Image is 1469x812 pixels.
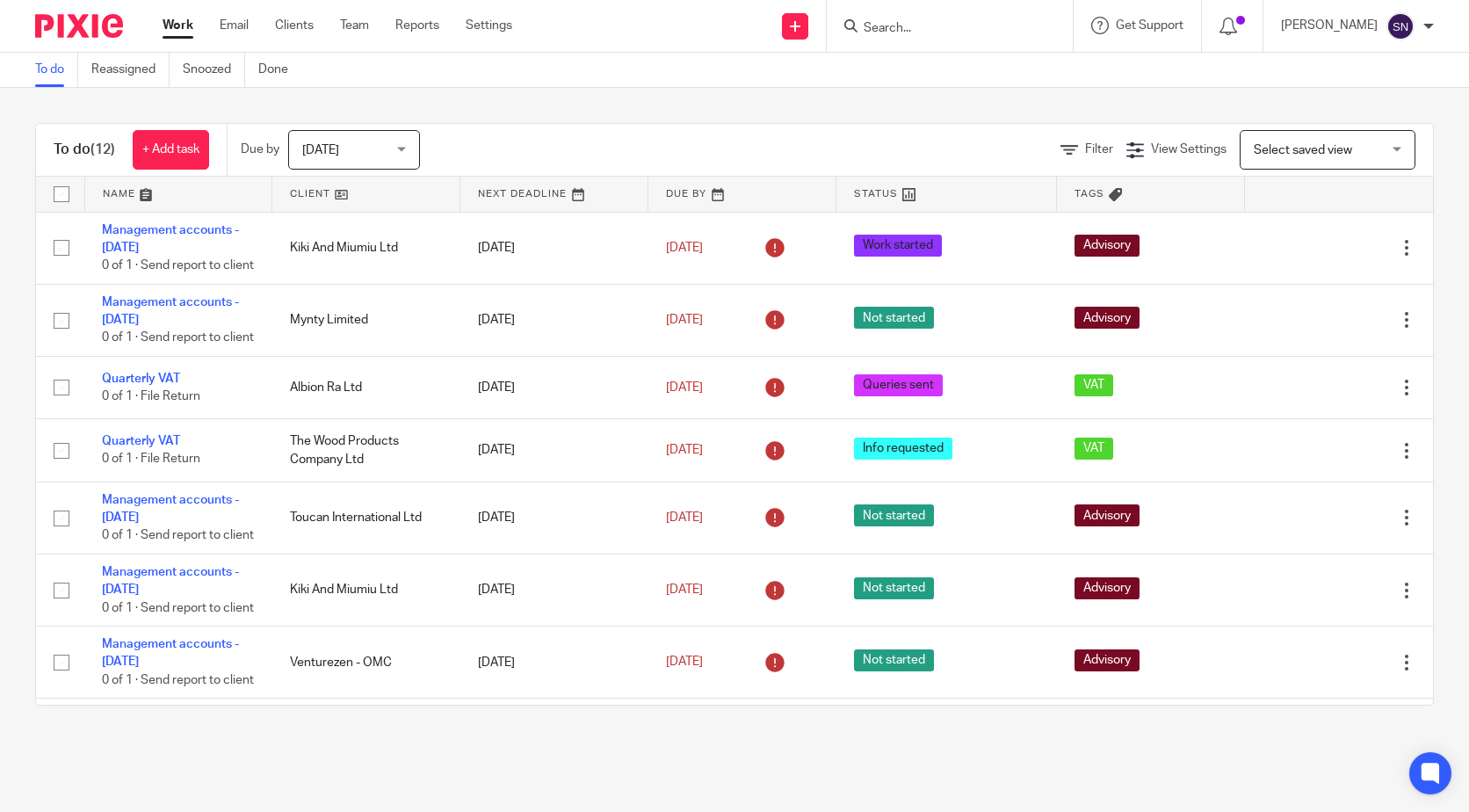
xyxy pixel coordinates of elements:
a: Quarterly VAT [102,435,180,447]
span: [DATE] [666,444,703,456]
span: Not started [854,504,934,526]
span: Advisory [1075,235,1140,257]
span: Advisory [1075,577,1140,599]
span: 0 of 1 · Send report to client [102,332,254,344]
img: Pixie [35,14,123,38]
td: Venturezen - OMC [272,627,460,699]
span: [DATE] [666,656,703,669]
td: [DATE] [460,554,648,626]
span: Advisory [1075,504,1140,526]
td: The Wood Products Company Ltd [272,419,460,482]
img: svg%3E [1386,12,1415,40]
span: 0 of 1 · Send report to client [102,674,254,686]
td: Albion Ra Ltd [272,356,460,418]
a: Management accounts - [DATE] [102,566,239,596]
td: [DATE] [460,627,648,699]
span: Advisory [1075,649,1140,671]
td: [DATE] [460,419,648,482]
span: View Settings [1151,143,1227,156]
span: [DATE] [666,314,703,326]
a: Management accounts - [DATE] [102,296,239,326]
span: Not started [854,307,934,329]
a: To do [35,53,78,87]
span: 0 of 1 · Send report to client [102,602,254,614]
p: [PERSON_NAME] [1281,17,1378,34]
span: Not started [854,577,934,599]
span: Work started [854,235,942,257]
p: Due by [241,141,279,158]
span: Not started [854,649,934,671]
span: [DATE] [666,511,703,524]
span: Get Support [1116,19,1183,32]
td: [DATE] [460,699,648,771]
td: [DATE] [460,212,648,284]
input: Search [862,21,1020,37]
span: 0 of 1 · File Return [102,453,200,466]
span: VAT [1075,438,1113,460]
td: [DATE] [460,356,648,418]
span: 0 of 1 · File Return [102,390,200,402]
span: Queries sent [854,374,943,396]
span: [DATE] [666,242,703,254]
td: [DATE] [460,284,648,356]
span: Info requested [854,438,952,460]
a: Reassigned [91,53,170,87]
td: Mynty Limited [272,284,460,356]
span: [DATE] [666,381,703,394]
span: VAT [1075,374,1113,396]
a: Done [258,53,301,87]
a: Settings [466,17,512,34]
a: Management accounts - [DATE] [102,494,239,524]
span: Select saved view [1254,144,1352,156]
a: + Add task [133,130,209,170]
a: Work [163,17,193,34]
a: Reports [395,17,439,34]
span: 0 of 1 · Send report to client [102,530,254,542]
a: Clients [275,17,314,34]
td: Kiki And Miumiu Ltd [272,212,460,284]
td: Kiki And Miumiu Ltd [272,554,460,626]
a: Quarterly VAT [102,373,180,385]
td: [DATE] [460,482,648,554]
span: (12) [90,142,115,156]
td: Backworks Limited [272,699,460,771]
h1: To do [54,141,115,159]
span: Advisory [1075,307,1140,329]
span: Tags [1075,189,1104,199]
span: [DATE] [666,584,703,596]
span: 0 of 1 · Send report to client [102,259,254,272]
a: Management accounts - [DATE] [102,638,239,668]
a: Snoozed [183,53,245,87]
span: [DATE] [302,144,339,156]
span: Filter [1085,143,1113,156]
a: Email [220,17,249,34]
a: Management accounts - [DATE] [102,224,239,254]
a: Team [340,17,369,34]
td: Toucan International Ltd [272,482,460,554]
